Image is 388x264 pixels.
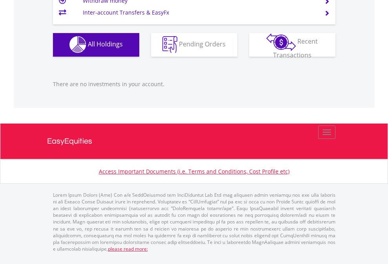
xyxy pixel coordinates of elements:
p: Lorem Ipsum Dolors (Ame) Con a/e SeddOeiusmod tem InciDiduntut Lab Etd mag aliquaen admin veniamq... [53,192,335,252]
a: please read more: [108,246,148,252]
a: EasyEquities [47,124,341,159]
button: Recent Transactions [249,33,335,57]
button: All Holdings [53,33,139,57]
img: pending_instructions-wht.png [162,36,177,53]
span: All Holdings [88,40,123,48]
span: Recent Transactions [273,37,318,59]
img: holdings-wht.png [69,36,86,53]
span: Pending Orders [179,40,226,48]
td: Inter-account Transfers & EasyFx [83,7,315,18]
p: There are no investments in your account. [53,80,335,88]
a: Access Important Documents (i.e. Terms and Conditions, Cost Profile etc) [99,168,290,175]
button: Pending Orders [151,33,237,57]
img: transactions-zar-wht.png [266,33,296,51]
